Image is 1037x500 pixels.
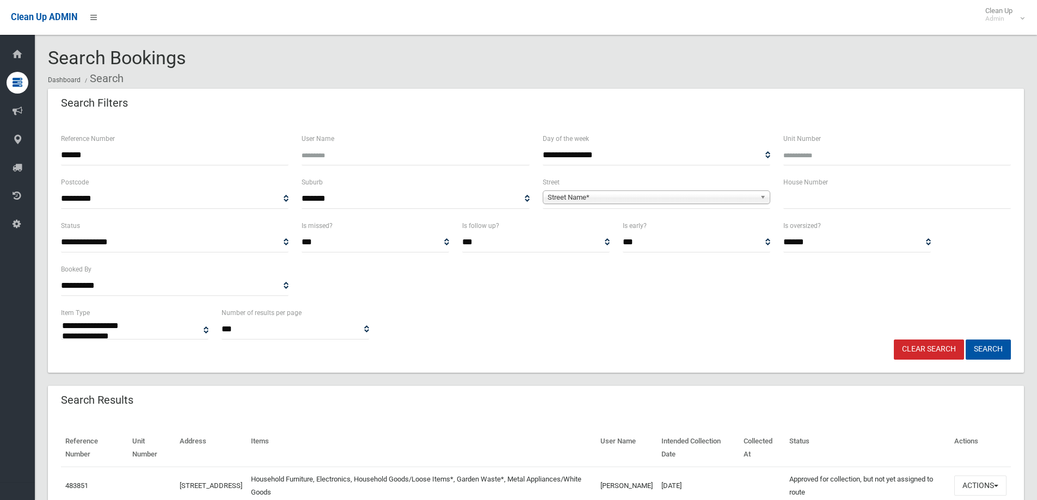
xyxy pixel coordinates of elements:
[783,220,821,232] label: Is oversized?
[302,220,333,232] label: Is missed?
[61,307,90,319] label: Item Type
[48,47,186,69] span: Search Bookings
[783,176,828,188] label: House Number
[61,220,80,232] label: Status
[966,339,1011,360] button: Search
[623,220,647,232] label: Is early?
[48,92,141,114] header: Search Filters
[61,429,128,467] th: Reference Number
[65,482,88,490] a: 483851
[48,390,146,411] header: Search Results
[950,429,1011,467] th: Actions
[180,482,242,490] a: [STREET_ADDRESS]
[783,133,821,145] label: Unit Number
[11,12,77,22] span: Clean Up ADMIN
[302,133,334,145] label: User Name
[61,176,89,188] label: Postcode
[175,429,247,467] th: Address
[785,429,950,467] th: Status
[48,76,81,84] a: Dashboard
[247,429,596,467] th: Items
[302,176,323,188] label: Suburb
[82,69,124,89] li: Search
[543,176,560,188] label: Street
[543,133,589,145] label: Day of the week
[61,133,115,145] label: Reference Number
[596,429,657,467] th: User Name
[462,220,499,232] label: Is follow up?
[985,15,1013,23] small: Admin
[222,307,302,319] label: Number of results per page
[61,263,91,275] label: Booked By
[128,429,175,467] th: Unit Number
[894,339,964,360] a: Clear Search
[548,191,756,204] span: Street Name*
[980,7,1023,23] span: Clean Up
[657,429,739,467] th: Intended Collection Date
[739,429,785,467] th: Collected At
[954,476,1007,496] button: Actions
